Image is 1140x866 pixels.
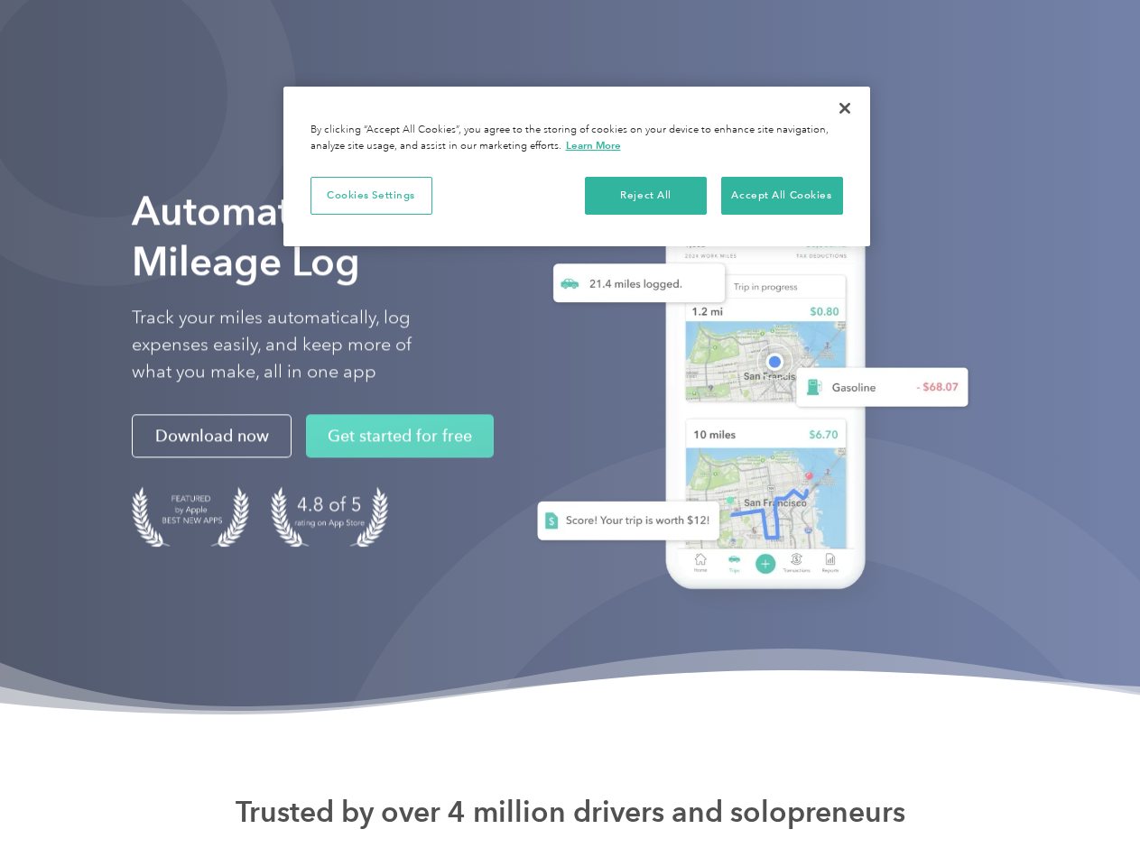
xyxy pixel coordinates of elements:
[132,305,454,386] p: Track your miles automatically, log expenses easily, and keep more of what you make, all in one app
[585,177,707,215] button: Reject All
[825,88,865,128] button: Close
[283,87,870,246] div: Privacy
[132,487,249,548] img: Badge for Featured by Apple Best New Apps
[283,87,870,246] div: Cookie banner
[721,177,843,215] button: Accept All Cookies
[271,487,388,548] img: 4.9 out of 5 stars on the app store
[306,415,494,458] a: Get started for free
[310,123,843,154] div: By clicking “Accept All Cookies”, you agree to the storing of cookies on your device to enhance s...
[310,177,432,215] button: Cookies Settings
[236,794,905,830] strong: Trusted by over 4 million drivers and solopreneurs
[566,139,621,152] a: More information about your privacy, opens in a new tab
[508,166,983,616] img: Everlance, mileage tracker app, expense tracking app
[132,415,292,458] a: Download now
